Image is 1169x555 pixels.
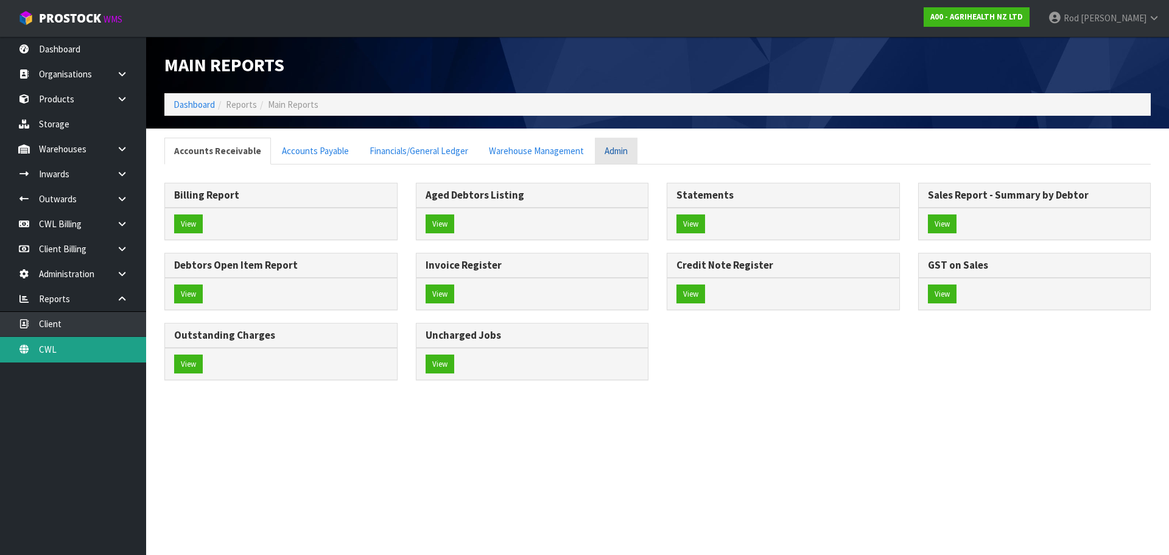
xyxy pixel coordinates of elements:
span: ProStock [39,10,101,26]
h3: Uncharged Jobs [426,330,639,341]
span: Main Reports [164,53,284,76]
button: View [928,285,957,304]
strong: A00 - AGRIHEALTH NZ LTD [930,12,1023,22]
button: View [174,355,203,374]
small: WMS [104,13,122,25]
button: View [426,214,454,234]
a: Admin [595,138,637,164]
h3: Credit Note Register [676,260,890,271]
h3: Billing Report [174,189,388,201]
span: Rod [1064,12,1079,24]
a: Financials/General Ledger [360,138,478,164]
a: View [174,214,203,234]
h3: Statements [676,189,890,201]
button: View [676,214,705,234]
h3: Outstanding Charges [174,330,388,341]
h3: Invoice Register [426,260,639,271]
button: View [426,355,454,374]
span: [PERSON_NAME] [1081,12,1146,24]
span: Main Reports [268,99,318,110]
h3: Aged Debtors Listing [426,189,639,201]
h3: Debtors Open Item Report [174,260,388,271]
button: View [426,285,454,304]
h3: GST on Sales [928,260,1142,271]
button: View [174,285,203,304]
a: Dashboard [174,99,215,110]
a: Accounts Payable [272,138,359,164]
button: View [676,285,705,304]
h3: Sales Report - Summary by Debtor [928,189,1142,201]
button: View [928,214,957,234]
a: A00 - AGRIHEALTH NZ LTD [924,7,1030,27]
a: Accounts Receivable [164,138,271,164]
img: cube-alt.png [18,10,33,26]
span: Reports [226,99,257,110]
a: Warehouse Management [479,138,594,164]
